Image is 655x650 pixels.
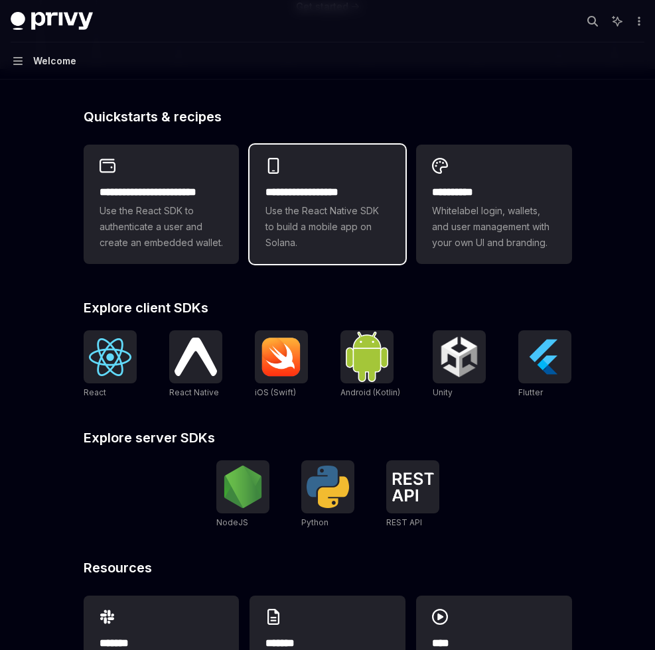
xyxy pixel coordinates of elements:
[216,517,248,527] span: NodeJS
[84,431,215,444] span: Explore server SDKs
[386,517,422,527] span: REST API
[89,338,131,376] img: React
[301,460,354,529] a: PythonPython
[84,561,152,574] span: Resources
[432,203,556,251] span: Whitelabel login, wallets, and user management with your own UI and branding.
[11,12,93,31] img: dark logo
[84,301,208,314] span: Explore client SDKs
[255,387,296,397] span: iOS (Swift)
[250,145,405,264] a: **** **** **** ***Use the React Native SDK to build a mobile app on Solana.
[169,387,219,397] span: React Native
[169,330,222,399] a: React NativeReact Native
[392,472,434,501] img: REST API
[216,460,269,529] a: NodeJSNodeJS
[84,110,222,123] span: Quickstarts & recipes
[307,466,349,508] img: Python
[433,387,453,397] span: Unity
[416,145,572,264] a: **** *****Whitelabel login, wallets, and user management with your own UI and branding.
[255,330,308,399] a: iOS (Swift)iOS (Swift)
[524,336,566,378] img: Flutter
[84,387,106,397] span: React
[100,203,224,251] span: Use the React SDK to authenticate a user and create an embedded wallet.
[222,466,264,508] img: NodeJS
[340,330,400,399] a: Android (Kotlin)Android (Kotlin)
[518,330,571,399] a: FlutterFlutter
[518,387,543,397] span: Flutter
[340,387,400,397] span: Android (Kotlin)
[301,517,328,527] span: Python
[386,460,439,529] a: REST APIREST API
[175,338,217,375] img: React Native
[260,337,303,377] img: iOS (Swift)
[631,12,644,31] button: More actions
[84,330,137,399] a: ReactReact
[346,332,388,381] img: Android (Kotlin)
[433,330,486,399] a: UnityUnity
[33,53,76,69] div: Welcome
[438,336,480,378] img: Unity
[265,203,390,251] span: Use the React Native SDK to build a mobile app on Solana.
